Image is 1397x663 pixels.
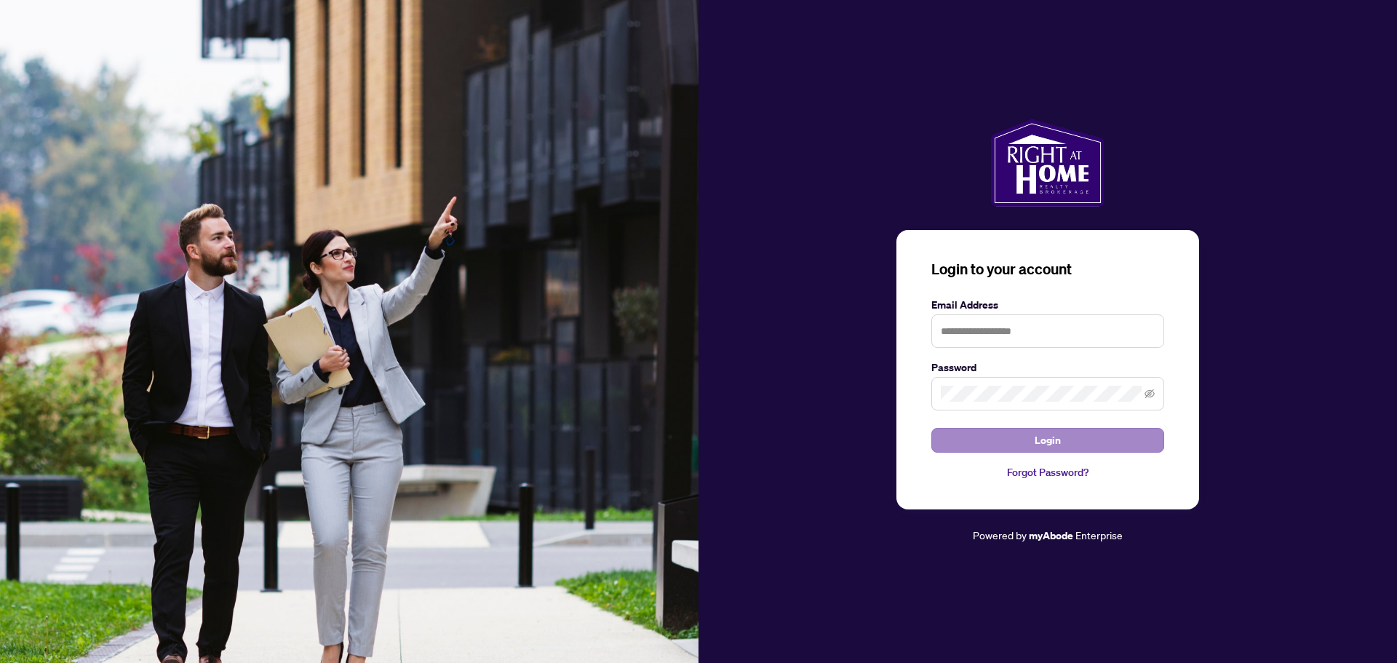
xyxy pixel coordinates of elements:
[1029,528,1073,544] a: myAbode
[931,259,1164,279] h3: Login to your account
[931,464,1164,480] a: Forgot Password?
[991,119,1104,207] img: ma-logo
[931,428,1164,453] button: Login
[1035,429,1061,452] span: Login
[1145,389,1155,399] span: eye-invisible
[931,360,1164,376] label: Password
[1075,528,1123,541] span: Enterprise
[973,528,1027,541] span: Powered by
[931,297,1164,313] label: Email Address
